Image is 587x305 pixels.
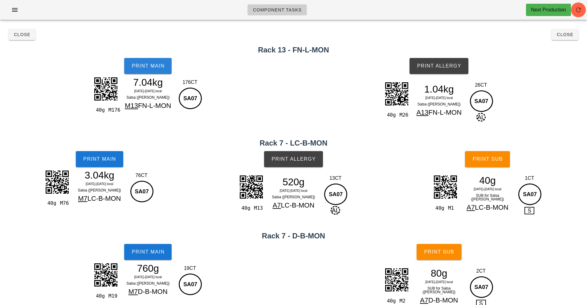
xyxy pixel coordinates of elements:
span: LC-B-MON [475,204,508,211]
span: [DATE]-[DATE] local [425,96,453,100]
div: Salsa ([PERSON_NAME]) [267,194,320,200]
div: 40g [93,106,106,114]
div: 40g [433,204,446,212]
span: Close [14,32,31,37]
div: M19 [106,292,119,300]
a: Component Tasks [247,4,307,15]
div: M176 [106,106,119,114]
span: Component Tasks [253,7,302,12]
div: 40g [384,111,397,119]
div: 40g [93,292,106,300]
div: M26 [397,111,410,119]
div: 13CT [323,175,348,182]
button: Print Main [124,244,172,260]
span: M7 [128,288,138,295]
img: gKOtIA+ADThwQAAAABJRU5ErkJggg== [381,78,412,109]
div: Next Production [531,6,566,14]
div: 19CT [177,265,203,272]
span: Print Main [131,63,165,69]
div: SA07 [518,183,541,205]
div: SA07 [130,181,153,202]
div: SA07 [470,276,493,298]
img: YQ2HJZe1v5pwgCJoSgdDDGhBwEm2xlQghKB2NMyEGwyVYmhKB0MMaEHASbbGVCCEoHY0zIQbDJViaEoHQwxoQcBJts9QnyI4A... [236,171,267,202]
span: FN-L-MON [138,102,171,109]
span: Print Main [131,249,165,255]
span: FN-L-MON [429,109,462,116]
img: +48MmPit23L8HZ8YdnVZIaRAgMwPqjeTtjeEiIQQwMgE7MQh84l6oMhdmWpN5QDbaVkOkM6G1Ak+hGxU2r9XiKoKtbao69Vap... [90,73,121,104]
span: [DATE]-[DATE] local [425,280,453,284]
div: 1CT [517,175,542,182]
span: D-B-MON [138,288,168,295]
img: hzj4LLUs54Hks1EIQemwhgAmhvwiLWjClXU9t8t9LSkkhPyedSGk6ceal1OIUxnk8Kg6Hwdg9VmVy7L2tXJ14jyQXHOQ+UNsL... [90,259,121,290]
span: [DATE]-[DATE] local [134,89,162,93]
div: 80g [412,269,466,278]
h2: Rack 7 - LC-B-MON [4,138,583,149]
span: M13 [125,102,138,109]
span: Print Main [83,156,116,162]
h2: Rack 7 - D-B-MON [4,230,583,241]
div: Salsa ([PERSON_NAME]) [121,280,175,286]
div: SUB for Salsa ([PERSON_NAME]) [461,192,514,202]
div: M2 [397,297,410,305]
span: Print Allergy [271,156,316,162]
span: [DATE]-[DATE] local [134,275,162,279]
div: 2CT [468,267,494,275]
button: Close [9,29,35,40]
span: S [524,207,534,214]
div: M13 [251,204,264,212]
span: A7 [467,204,475,211]
span: Print Sub [472,156,503,162]
div: 40g [384,297,397,305]
div: 26CT [468,81,494,89]
button: Print Allergy [410,58,468,74]
span: Print Sub [424,249,454,255]
div: M1 [446,204,458,212]
span: Close [556,32,573,37]
img: GECDiv48lCwb+YiqBVmZg55RFThh5I3JsSDkivYtMTY7wAbIoECDFcSAnTLX5+AxRy5QzlpKxl5QatSRW9keOvQHyUEA9CGM9... [381,264,412,295]
div: 76CT [129,172,154,179]
div: SA07 [179,88,202,109]
span: [DATE]-[DATE] local [86,182,113,186]
div: SA07 [179,274,202,295]
span: A7 [420,296,428,304]
span: A7 [273,201,281,209]
div: 760g [121,264,175,273]
span: Print Allergy [417,63,461,69]
span: LC-B-MON [88,195,121,202]
div: Salsa ([PERSON_NAME]) [412,101,466,107]
span: LC-B-MON [281,201,315,209]
div: Salsa ([PERSON_NAME]) [121,94,175,101]
img: tIQZyzQoDCaKCXOmTNeszpCsrbOeqQGrKspBzChjInLYpywaSkm3uIQOZ0zZl2UBSss09ZCBz2qYsG0hKtrmHDGRO25RlA0nJ... [42,167,72,197]
div: 3.04kg [73,171,126,180]
span: A13 [416,109,428,116]
span: [DATE]-[DATE] local [474,188,501,191]
div: 1.04kg [412,84,466,94]
div: 40g [239,204,251,212]
div: Salsa ([PERSON_NAME]) [73,187,126,193]
button: Print Allergy [264,151,323,167]
span: AL [331,206,340,215]
div: 7.04kg [121,78,175,87]
button: Print Main [124,58,172,74]
div: 40g [461,176,514,185]
button: Print Sub [417,244,462,260]
span: [DATE]-[DATE] local [280,189,308,192]
button: Print Sub [465,151,510,167]
h2: Rack 13 - FN-L-MON [4,44,583,56]
span: AL [476,113,486,122]
div: 40g [45,199,57,207]
button: Print Main [76,151,123,167]
div: SA07 [470,90,493,112]
div: SA07 [324,183,347,205]
div: 520g [267,177,320,187]
div: M76 [58,199,70,207]
img: MinOfg8xIVcEVAJLN3UTMoCQKhLs5xcyVyTLQPYhsDT29oVjzyZkWA6YEBMyDIFh4bhCTMgwBIaF4woxIcMQGBaOK8SEDENgW... [430,171,461,202]
span: M7 [78,195,88,202]
span: D-B-MON [428,296,458,304]
div: SUB for Salsa ([PERSON_NAME]) [412,285,466,295]
div: 176CT [177,79,203,86]
button: Close [552,29,578,40]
